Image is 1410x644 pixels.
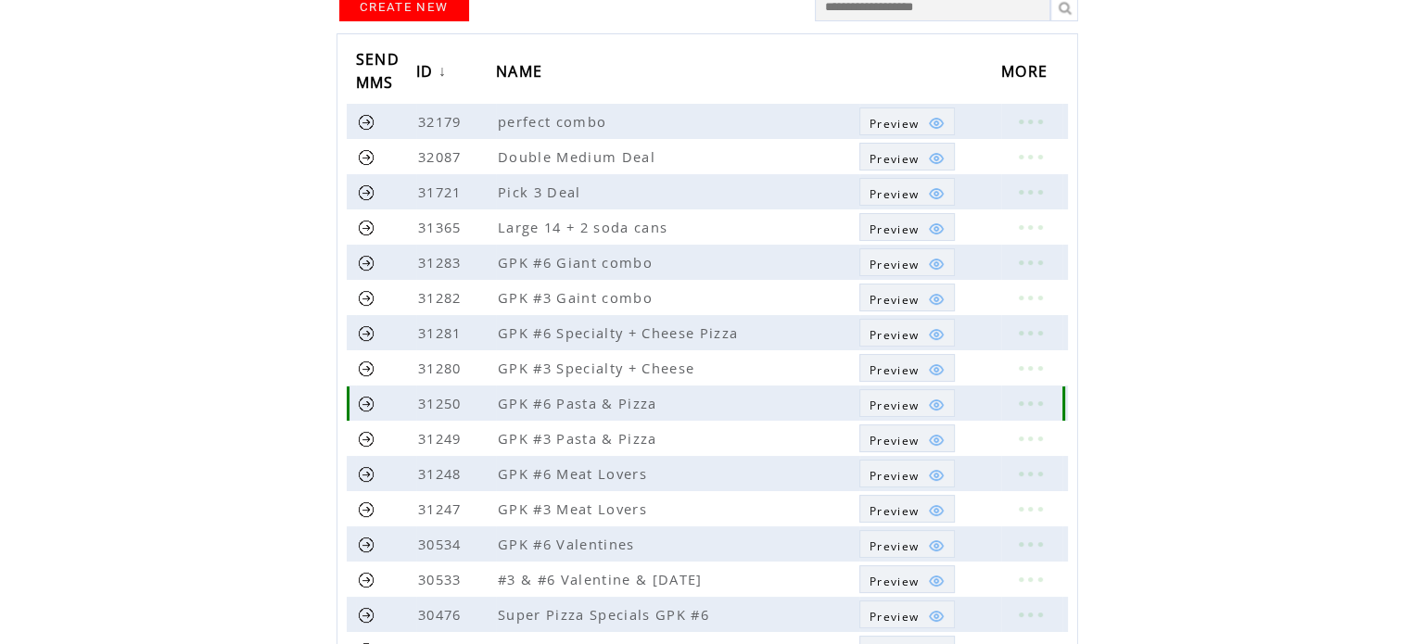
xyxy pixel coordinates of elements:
[498,535,640,553] span: GPK #6 Valentines
[416,57,438,91] span: ID
[498,253,657,271] span: GPK #6 Giant combo
[870,116,919,132] span: Show MMS preview
[870,362,919,378] span: Show MMS preview
[859,248,955,276] a: Preview
[418,253,466,271] span: 31283
[928,326,945,343] img: eye.png
[928,432,945,448] img: eye.png
[859,565,955,593] a: Preview
[496,57,547,91] span: NAME
[928,150,945,167] img: eye.png
[870,257,919,272] span: Show MMS preview
[418,359,466,377] span: 31280
[418,464,466,483] span: 31248
[859,319,955,347] a: Preview
[498,394,662,412] span: GPK #6 Pasta & Pizza
[498,429,662,448] span: GPK #3 Pasta & Pizza
[498,323,743,342] span: GPK #6 Specialty + Cheese Pizza
[418,535,466,553] span: 30534
[498,464,652,483] span: GPK #6 Meat Lovers
[498,147,660,166] span: Double Medium Deal
[356,44,400,102] span: SEND MMS
[498,499,652,518] span: GPK #3 Meat Lovers
[859,495,955,523] a: Preview
[859,213,955,241] a: Preview
[928,291,945,308] img: eye.png
[870,151,919,167] span: Show MMS preview
[859,107,955,135] a: Preview
[498,183,586,201] span: Pick 3 Deal
[498,570,707,588] span: #3 & #6 Valentine & [DATE]
[418,429,466,448] span: 31249
[928,185,945,202] img: eye.png
[859,530,955,558] a: Preview
[870,186,919,202] span: Show MMS preview
[418,323,466,342] span: 31281
[928,502,945,519] img: eye.png
[928,397,945,413] img: eye.png
[418,570,466,588] span: 30533
[418,147,466,166] span: 32087
[498,112,611,131] span: perfect combo
[870,574,919,589] span: Show MMS preview
[418,605,466,624] span: 30476
[870,468,919,484] span: Show MMS preview
[418,394,466,412] span: 31250
[418,183,466,201] span: 31721
[498,605,714,624] span: Super Pizza Specials GPK #6
[498,218,672,236] span: Large 14 + 2 soda cans
[928,221,945,237] img: eye.png
[416,56,451,90] a: ID↓
[859,389,955,417] a: Preview
[870,503,919,519] span: Show MMS preview
[928,573,945,589] img: eye.png
[928,467,945,484] img: eye.png
[870,609,919,625] span: Show MMS preview
[418,288,466,307] span: 31282
[418,499,466,518] span: 31247
[859,354,955,382] a: Preview
[870,538,919,554] span: Show MMS preview
[859,178,955,206] a: Preview
[1001,57,1052,91] span: MORE
[870,398,919,413] span: Show MMS preview
[859,284,955,311] a: Preview
[859,143,955,170] a: Preview
[870,327,919,343] span: Show MMS preview
[928,361,945,378] img: eye.png
[870,433,919,448] span: Show MMS preview
[928,115,945,132] img: eye.png
[870,292,919,308] span: Show MMS preview
[859,600,955,628] a: Preview
[859,460,955,487] a: Preview
[418,218,466,236] span: 31365
[498,359,699,377] span: GPK #3 Specialty + Cheese
[418,112,466,131] span: 32179
[928,608,945,625] img: eye.png
[870,221,919,237] span: Show MMS preview
[859,424,955,452] a: Preview
[928,537,945,554] img: eye.png
[496,56,552,90] a: NAME
[928,256,945,272] img: eye.png
[498,288,657,307] span: GPK #3 Gaint combo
